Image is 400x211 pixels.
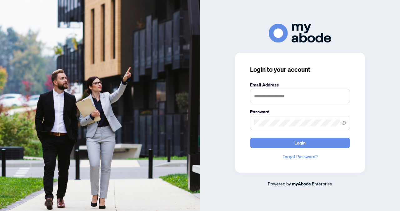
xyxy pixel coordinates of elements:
a: Forgot Password? [250,153,350,160]
a: myAbode [292,180,311,187]
label: Email Address [250,81,350,88]
span: Enterprise [312,181,332,186]
h3: Login to your account [250,65,350,74]
span: eye-invisible [342,121,346,125]
label: Password [250,108,350,115]
button: Login [250,138,350,148]
span: Login [294,138,306,148]
img: ma-logo [269,24,331,43]
span: Powered by [268,181,291,186]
